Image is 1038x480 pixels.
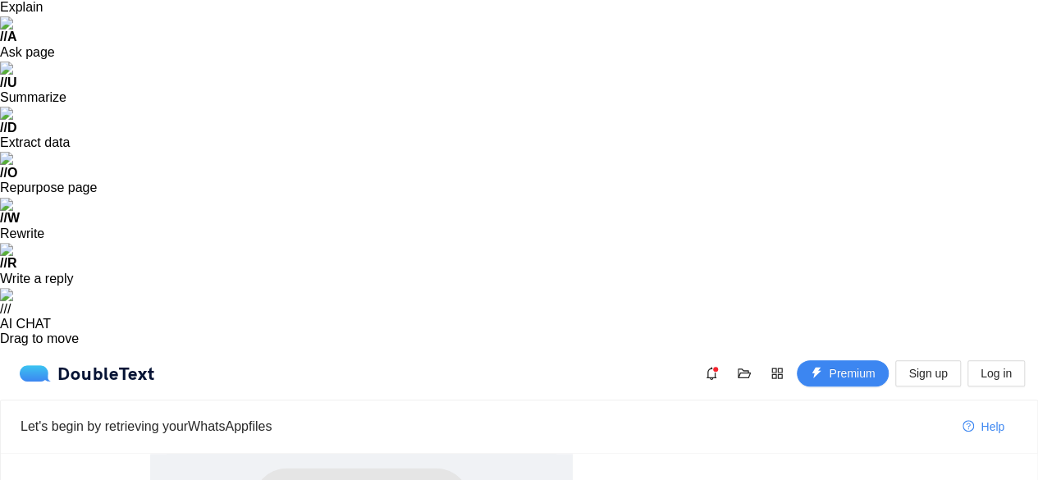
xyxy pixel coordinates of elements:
button: Sign up [895,360,960,386]
a: logoDoubleText [20,365,155,382]
span: question-circle [963,420,974,433]
span: bell [699,367,724,380]
span: Sign up [908,364,947,382]
div: Let's begin by retrieving your WhatsApp files [21,416,949,437]
span: thunderbolt [811,367,822,380]
span: Help [981,418,1004,436]
button: Log in [967,360,1025,386]
button: thunderboltPremium [797,360,889,386]
div: DoubleText [20,365,155,382]
span: appstore [765,367,789,380]
img: logo [20,365,57,382]
button: appstore [764,360,790,386]
button: question-circleHelp [949,414,1017,440]
button: folder-open [731,360,757,386]
span: folder-open [732,367,757,380]
button: bell [698,360,725,386]
span: Premium [829,364,875,382]
span: Log in [981,364,1012,382]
